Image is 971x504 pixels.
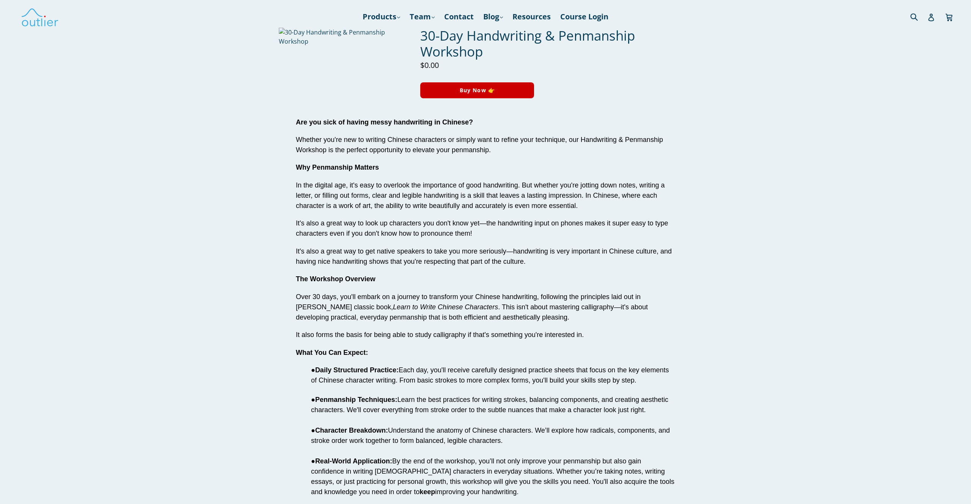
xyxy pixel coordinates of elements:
h1: 30-Day Handwriting & Penmanship Workshop [420,28,692,60]
span: It also forms the basis for being able to study calligraphy if that's something you're interested... [296,331,584,339]
img: Outlier Linguistics [21,6,59,28]
span: ● Each day, you'll receive carefully designed practice sheets that focus on the key elements of C... [311,366,669,384]
a: Course Login [556,10,612,24]
a: Contact [440,10,478,24]
strong: Daily Structured Practice: [315,366,399,374]
button: Buy Now 👉 [420,82,534,98]
input: Search [908,9,929,24]
span: ● By the end of the workshop, you’ll not only improve your penmanship but also gain confidence in... [311,457,674,496]
img: 30-Day Handwriting & Penmanship Workshop [279,28,409,46]
span: It's also a great way to get native speakers to take you more seriously—handwriting is very impor... [296,247,672,265]
span: It's also a great way to look up characters you don't know yet—the handwriting input on phones ma... [296,219,668,237]
span: Are you sick of having messy handwriting in Chinese? [296,118,473,126]
span: ● Learn the best practices for writing strokes, balancing components, and creating aesthetic char... [311,396,668,414]
strong: Real-World Application: [315,457,392,465]
em: Learn to Write Chinese Characters [393,303,498,311]
strong: Penmanship Techniques: [315,396,398,403]
a: Blog [479,10,507,24]
span: Whether you're new to writing Chinese characters or simply want to refine your technique, our Han... [296,136,663,154]
strong: Character Breakdown: [315,427,388,434]
span: Over 30 days, you'll embark on a journey to transform your Chinese handwriting, following the pri... [296,293,648,321]
span: The Workshop Overview [296,275,376,283]
span: What You Can Expect: [296,349,368,356]
span: Buy Now 👉 [460,87,495,94]
span: Why Penmanship Matters [296,164,379,171]
span: In the digital age, it's easy to overlook the importance of good handwriting. But whether you're ... [296,181,665,209]
a: Resources [509,10,555,24]
span: $0.00 [420,60,439,70]
a: Team [406,10,438,24]
span: ● Understand the anatomy of Chinese characters. We’ll explore how radicals, components, and strok... [311,427,670,444]
strong: keep [420,488,435,496]
a: Products [359,10,404,24]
